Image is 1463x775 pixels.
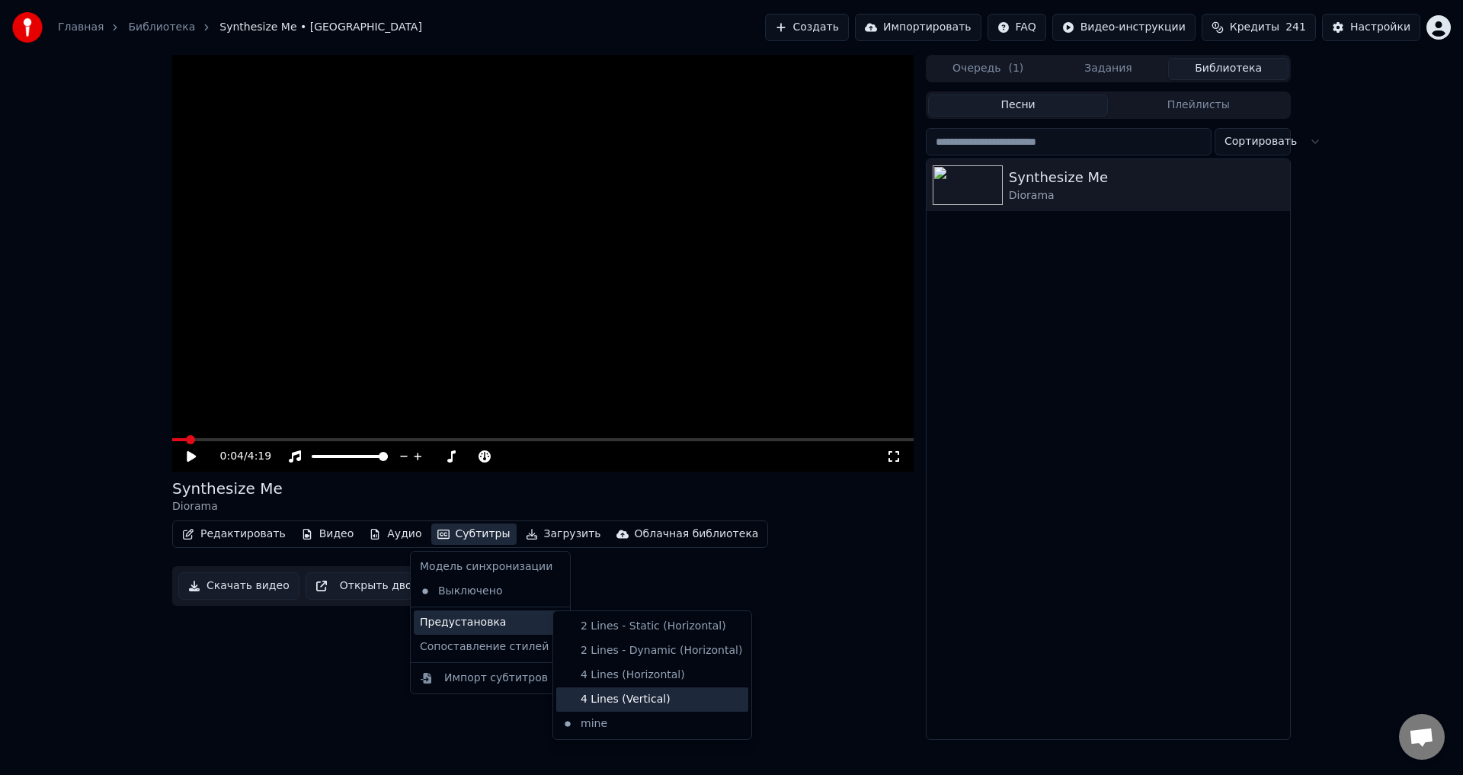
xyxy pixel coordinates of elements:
div: 2 Lines - Static (Horizontal) [556,614,748,639]
div: Настройки [1350,20,1410,35]
button: Задания [1048,58,1169,80]
div: 2 Lines - Dynamic (Horizontal) [556,639,748,663]
span: ( 1 ) [1008,61,1023,76]
div: 4 Lines (Vertical) [556,687,748,712]
button: Аудио [363,524,427,545]
button: Редактировать [176,524,292,545]
div: Synthesize Me [1009,167,1284,188]
span: 241 [1285,20,1306,35]
button: Создать [765,14,849,41]
button: Открыть двойной экран [306,572,485,600]
span: 0:04 [220,449,244,464]
div: Предустановка [414,610,567,635]
span: Synthesize Me • [GEOGRAPHIC_DATA] [219,20,422,35]
div: Импорт субтитров [444,671,548,686]
button: Видео [295,524,360,545]
a: Главная [58,20,104,35]
img: youka [12,12,43,43]
div: / [220,449,257,464]
span: 4:19 [248,449,271,464]
div: 4 Lines (Horizontal) [556,663,748,687]
button: Настройки [1322,14,1420,41]
div: Модель синхронизации [414,555,567,579]
button: Очередь [928,58,1048,80]
button: Видео-инструкции [1052,14,1196,41]
button: Библиотека [1168,58,1289,80]
span: Сортировать [1225,134,1297,149]
div: Сопоставление стилей [414,635,567,659]
button: Субтитры [431,524,517,545]
button: Скачать видео [178,572,299,600]
button: Загрузить [520,524,607,545]
a: Библиотека [128,20,195,35]
span: Кредиты [1230,20,1279,35]
div: Diorama [172,499,283,514]
div: mine [556,712,748,736]
button: FAQ [988,14,1046,41]
a: Открытый чат [1399,714,1445,760]
button: Плейлисты [1108,94,1289,117]
button: Песни [928,94,1109,117]
button: Импортировать [855,14,981,41]
div: Выключено [414,579,567,604]
div: Synthesize Me [172,478,283,499]
div: Diorama [1009,188,1284,203]
button: Кредиты241 [1202,14,1316,41]
nav: breadcrumb [58,20,422,35]
div: Облачная библиотека [635,527,759,542]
